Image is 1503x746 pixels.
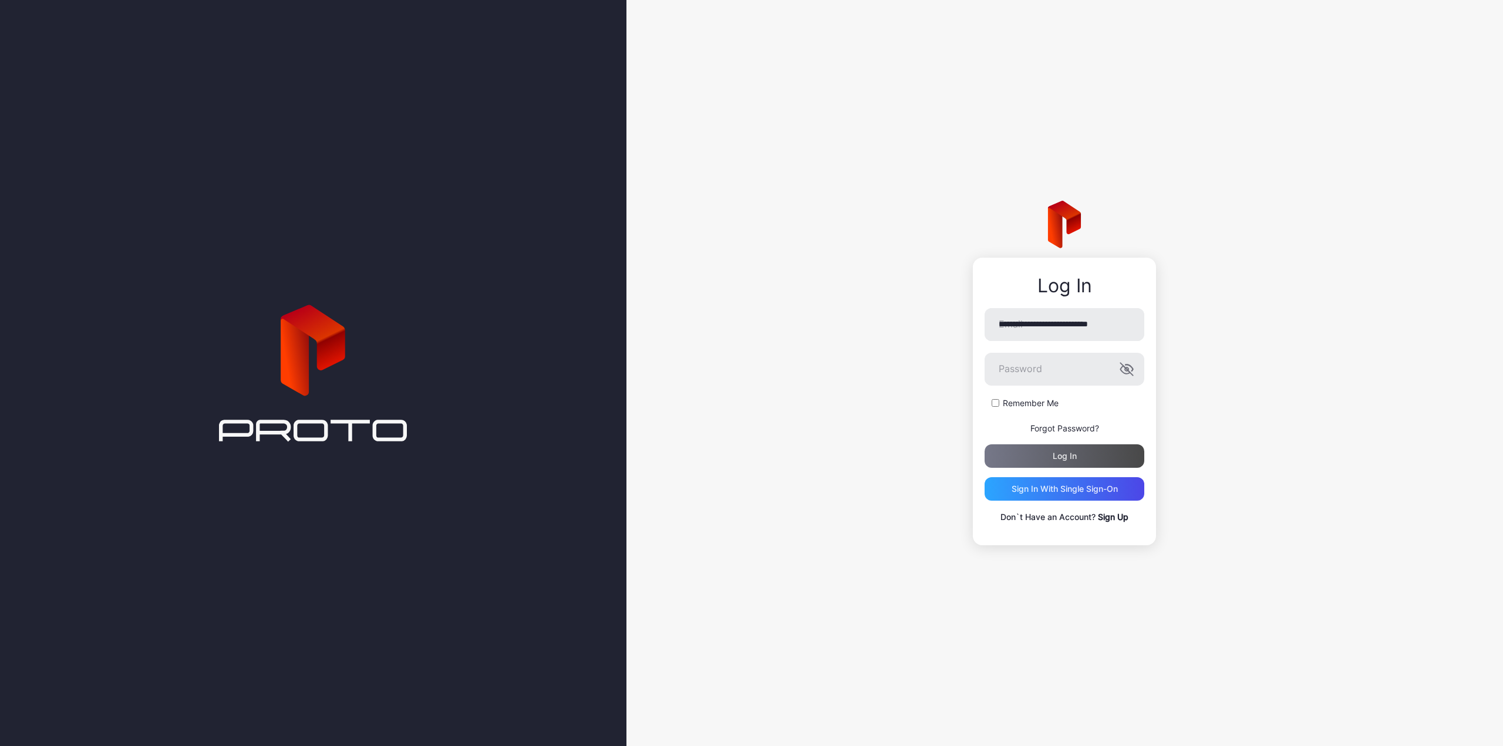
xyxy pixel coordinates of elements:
label: Remember Me [1003,397,1059,409]
button: Sign in With Single Sign-On [985,477,1144,501]
button: Password [1120,362,1134,376]
input: Email [985,308,1144,341]
p: Don`t Have an Account? [985,510,1144,524]
div: Log in [1053,451,1077,461]
button: Log in [985,444,1144,468]
div: Log In [985,275,1144,296]
a: Sign Up [1098,512,1128,522]
a: Forgot Password? [1030,423,1099,433]
div: Sign in With Single Sign-On [1012,484,1118,494]
input: Password [985,353,1144,386]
